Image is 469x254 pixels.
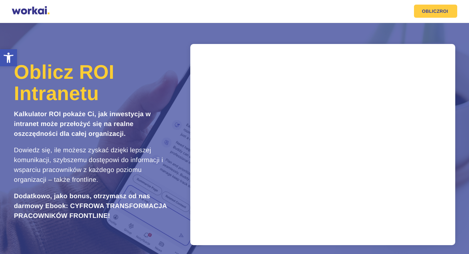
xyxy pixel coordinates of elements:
[414,5,457,18] a: OBLICZROI
[14,147,163,183] span: Dowiedz się, ile możesz zyskać dzięki lepszej komunikacji, szybszemu dostępowi do informacji i ws...
[14,193,167,220] strong: Dodatkowo, jako bonus, otrzymasz od nas darmowy Ebook: CYFROWA TRANSFORMACJA PRACOWNIKÓW FRONTLINE!
[14,111,151,138] strong: Kalkulator ROI pokaże Ci, jak inwestycja w intranet może przełożyć się na realne oszczędności dla...
[440,9,448,13] em: ROI
[14,61,114,104] span: Oblicz ROI Intranetu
